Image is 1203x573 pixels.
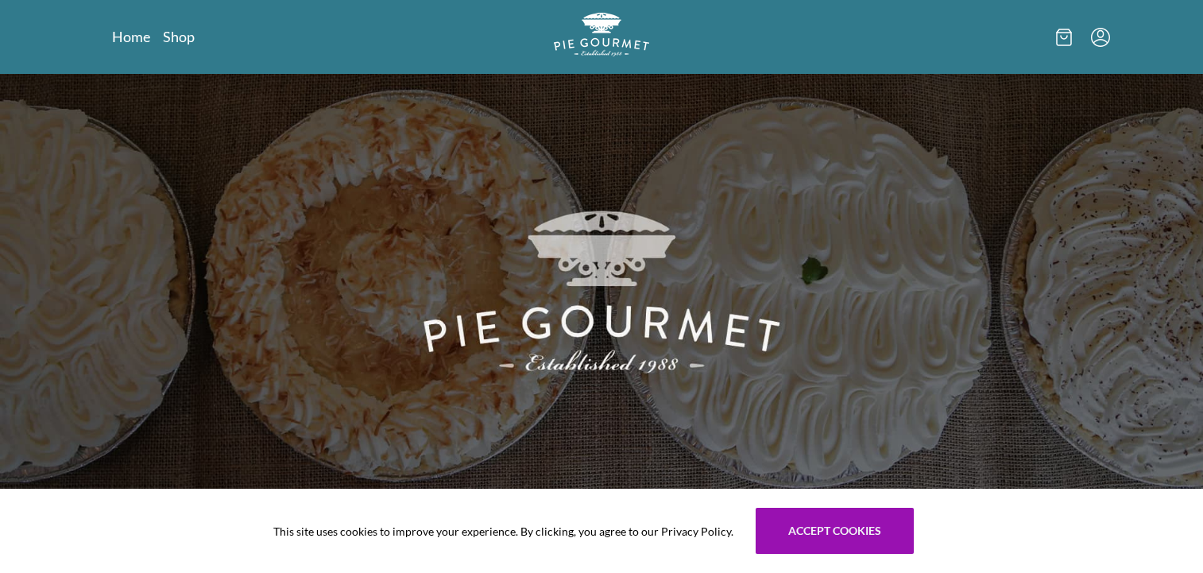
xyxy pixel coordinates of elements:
a: Shop [163,27,195,46]
button: Menu [1091,28,1110,47]
a: Home [112,27,150,46]
span: This site uses cookies to improve your experience. By clicking, you agree to our Privacy Policy. [273,523,733,540]
img: logo [554,13,649,56]
a: Logo [554,13,649,61]
button: Accept cookies [756,508,914,554]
